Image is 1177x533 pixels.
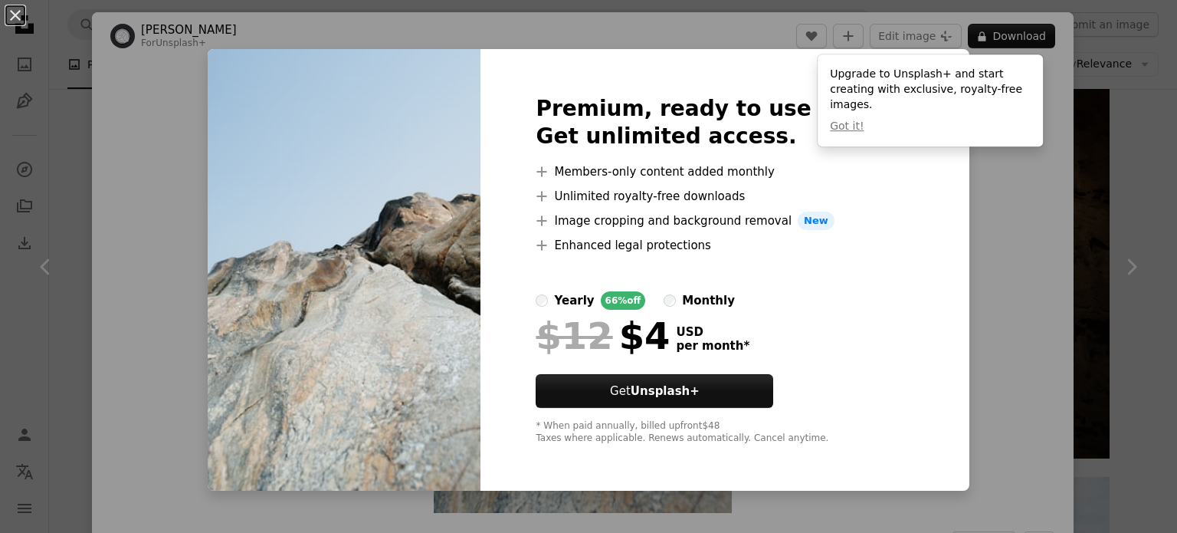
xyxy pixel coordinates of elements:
span: New [798,212,834,230]
input: yearly66%off [536,294,548,307]
div: 66% off [601,291,646,310]
span: USD [676,325,749,339]
li: Members-only content added monthly [536,163,913,181]
button: GetUnsplash+ [536,374,773,408]
span: $12 [536,316,612,356]
button: Got it! [830,119,864,134]
li: Unlimited royalty-free downloads [536,187,913,206]
li: Image cropping and background removal [536,212,913,230]
strong: Unsplash+ [631,384,700,398]
div: monthly [682,291,735,310]
div: yearly [554,291,594,310]
span: per month * [676,339,749,353]
img: premium_photo-1672922151630-2c0713c4a654 [208,49,480,491]
div: $4 [536,316,670,356]
li: Enhanced legal protections [536,236,913,255]
h2: Premium, ready to use images. Get unlimited access. [536,95,913,150]
input: monthly [664,294,676,307]
div: Upgrade to Unsplash+ and start creating with exclusive, royalty-free images. [818,54,1043,146]
div: * When paid annually, billed upfront $48 Taxes where applicable. Renews automatically. Cancel any... [536,420,913,445]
